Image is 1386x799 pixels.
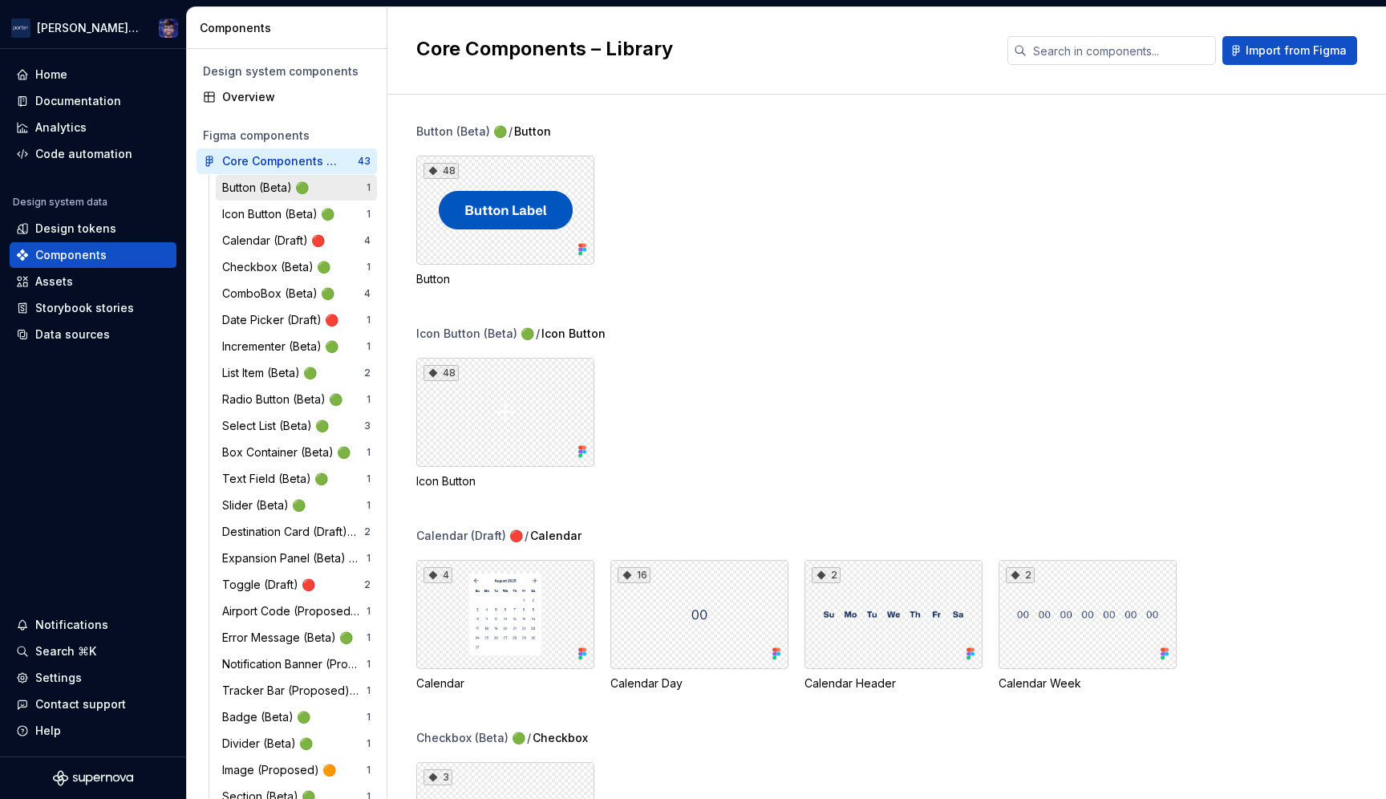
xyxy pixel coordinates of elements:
[216,413,377,439] a: Select List (Beta) 🟢3
[1027,36,1216,65] input: Search in components...
[216,466,377,492] a: Text Field (Beta) 🟢1
[222,391,349,408] div: Radio Button (Beta) 🟢
[216,281,377,306] a: ComboBox (Beta) 🟢4
[10,295,176,321] a: Storybook stories
[216,651,377,677] a: Notification Banner (Proposed) 🟠1
[525,528,529,544] span: /
[10,718,176,744] button: Help
[222,683,367,699] div: Tracker Bar (Proposed) 🟠
[416,730,525,746] div: Checkbox (Beta) 🟢
[416,271,594,287] div: Button
[10,692,176,717] button: Contact support
[10,141,176,167] a: Code automation
[10,216,176,241] a: Design tokens
[610,675,788,692] div: Calendar Day
[216,757,377,783] a: Image (Proposed) 🟠1
[216,307,377,333] a: Date Picker (Draft) 🔴1
[35,67,67,83] div: Home
[367,499,371,512] div: 1
[367,552,371,565] div: 1
[416,156,594,287] div: 48Button
[216,519,377,545] a: Destination Card (Draft) 🔴2
[216,625,377,651] a: Error Message (Beta) 🟢1
[203,128,371,144] div: Figma components
[10,269,176,294] a: Assets
[367,605,371,618] div: 1
[367,393,371,406] div: 1
[1222,36,1357,65] button: Import from Figma
[10,88,176,114] a: Documentation
[999,560,1177,692] div: 2Calendar Week
[35,274,73,290] div: Assets
[367,314,371,326] div: 1
[35,617,108,633] div: Notifications
[222,286,341,302] div: ComboBox (Beta) 🟢
[367,261,371,274] div: 1
[536,326,540,342] span: /
[509,124,513,140] span: /
[416,124,507,140] div: Button (Beta) 🟢
[541,326,606,342] span: Icon Button
[35,326,110,343] div: Data sources
[358,155,371,168] div: 43
[216,546,377,571] a: Expansion Panel (Beta) 🟢1
[367,764,371,777] div: 1
[35,696,126,712] div: Contact support
[10,115,176,140] a: Analytics
[216,334,377,359] a: Incrementer (Beta) 🟢1
[222,339,345,355] div: Incrementer (Beta) 🟢
[812,567,841,583] div: 2
[216,678,377,704] a: Tracker Bar (Proposed) 🟠1
[216,598,377,624] a: Airport Code (Proposed) 🟠1
[423,365,459,381] div: 48
[216,228,377,253] a: Calendar (Draft) 🔴4
[197,84,377,110] a: Overview
[416,528,523,544] div: Calendar (Draft) 🔴
[416,358,594,489] div: 48Icon Button
[364,420,371,432] div: 3
[416,675,594,692] div: Calendar
[423,769,452,785] div: 3
[222,550,367,566] div: Expansion Panel (Beta) 🟢
[367,658,371,671] div: 1
[1246,43,1347,59] span: Import from Figma
[367,446,371,459] div: 1
[530,528,582,544] span: Calendar
[216,731,377,756] a: Divider (Beta) 🟢1
[367,684,371,697] div: 1
[222,233,331,249] div: Calendar (Draft) 🔴
[222,656,367,672] div: Notification Banner (Proposed) 🟠
[159,18,178,38] img: Colin LeBlanc
[216,201,377,227] a: Icon Button (Beta) 🟢1
[11,18,30,38] img: f0306bc8-3074-41fb-b11c-7d2e8671d5eb.png
[35,300,134,316] div: Storybook stories
[35,670,82,686] div: Settings
[423,567,452,583] div: 4
[222,577,322,593] div: Toggle (Draft) 🔴
[53,770,133,786] svg: Supernova Logo
[10,612,176,638] button: Notifications
[423,163,459,179] div: 48
[216,360,377,386] a: List Item (Beta) 🟢2
[13,196,107,209] div: Design system data
[416,36,988,62] h2: Core Components – Library
[364,367,371,379] div: 2
[216,440,377,465] a: Box Container (Beta) 🟢1
[222,762,342,778] div: Image (Proposed) 🟠
[10,62,176,87] a: Home
[222,630,359,646] div: Error Message (Beta) 🟢
[10,665,176,691] a: Settings
[364,525,371,538] div: 2
[222,206,341,222] div: Icon Button (Beta) 🟢
[200,20,380,36] div: Components
[222,736,319,752] div: Divider (Beta) 🟢
[222,180,315,196] div: Button (Beta) 🟢
[35,221,116,237] div: Design tokens
[367,208,371,221] div: 1
[222,497,312,513] div: Slider (Beta) 🟢
[35,146,132,162] div: Code automation
[216,254,377,280] a: Checkbox (Beta) 🟢1
[35,643,96,659] div: Search ⌘K
[222,603,367,619] div: Airport Code (Proposed) 🟠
